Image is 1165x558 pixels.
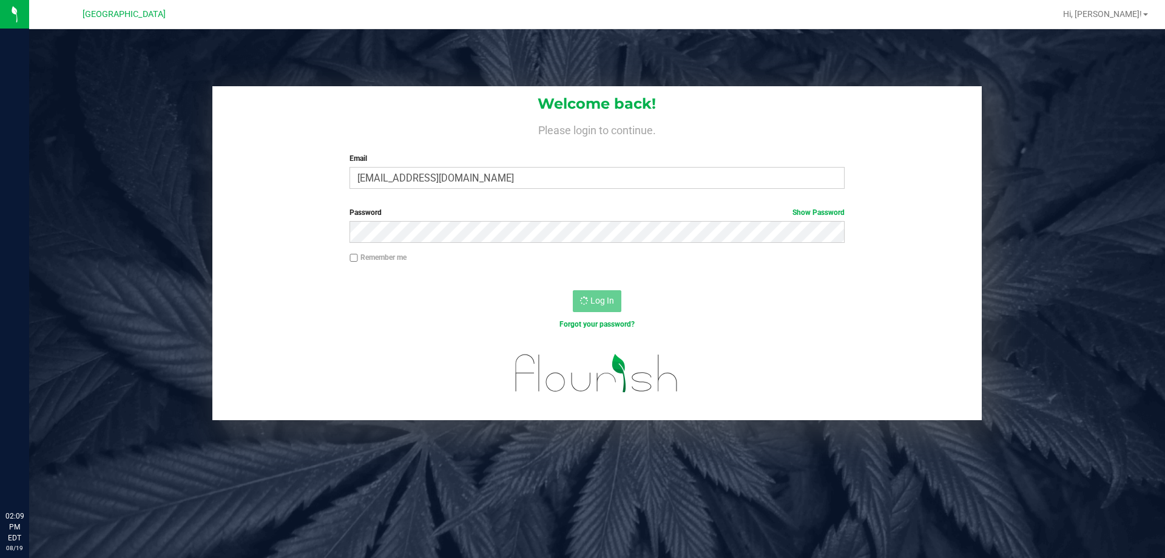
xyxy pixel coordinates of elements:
[212,96,982,112] h1: Welcome back!
[792,208,845,217] a: Show Password
[83,9,166,19] span: [GEOGRAPHIC_DATA]
[5,543,24,553] p: 08/19
[349,254,358,262] input: Remember me
[349,252,407,263] label: Remember me
[590,296,614,305] span: Log In
[1063,9,1142,19] span: Hi, [PERSON_NAME]!
[573,290,621,312] button: Log In
[212,121,982,136] h4: Please login to continue.
[559,320,635,328] a: Forgot your password?
[501,342,693,404] img: flourish_logo.svg
[349,153,844,164] label: Email
[349,208,382,217] span: Password
[5,511,24,543] p: 02:09 PM EDT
